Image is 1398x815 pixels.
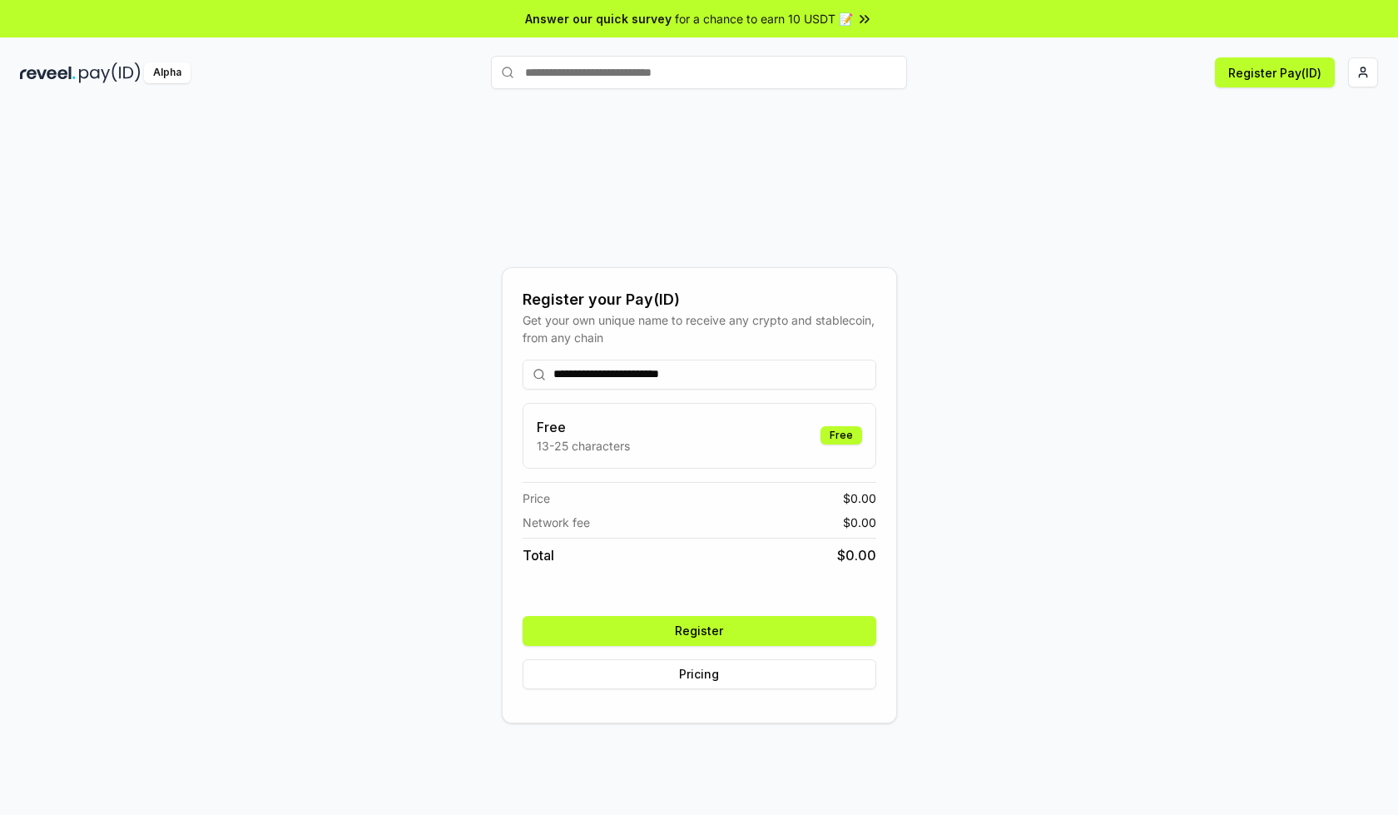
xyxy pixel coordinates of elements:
img: reveel_dark [20,62,76,83]
p: 13-25 characters [537,437,630,455]
span: Network fee [523,514,590,531]
div: Get your own unique name to receive any crypto and stablecoin, from any chain [523,311,876,346]
div: Alpha [144,62,191,83]
div: Free [820,426,862,445]
span: $ 0.00 [843,489,876,507]
span: Total [523,545,554,565]
img: pay_id [79,62,141,83]
button: Pricing [523,659,876,689]
h3: Free [537,417,630,437]
span: Answer our quick survey [525,10,672,27]
span: Price [523,489,550,507]
button: Register Pay(ID) [1215,57,1335,87]
span: for a chance to earn 10 USDT 📝 [675,10,853,27]
div: Register your Pay(ID) [523,288,876,311]
span: $ 0.00 [843,514,876,531]
button: Register [523,616,876,646]
span: $ 0.00 [837,545,876,565]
